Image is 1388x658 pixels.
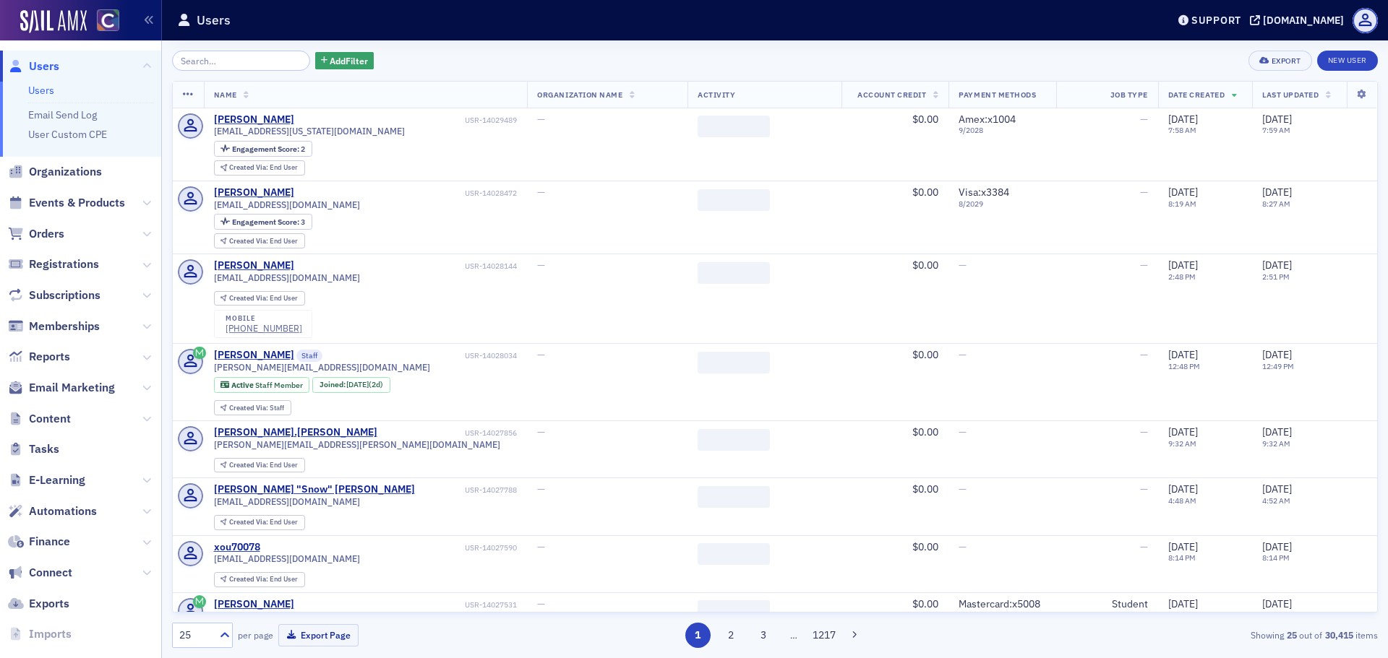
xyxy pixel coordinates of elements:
span: [DATE] [1262,348,1292,361]
strong: 30,415 [1322,628,1355,641]
button: [DOMAIN_NAME] [1250,15,1349,25]
span: Created Via : [229,163,270,172]
span: Job Type [1110,90,1148,100]
time: 8:27 AM [1262,199,1290,209]
span: — [959,348,967,361]
span: [DATE] [1262,259,1292,272]
div: Created Via: End User [214,233,305,248]
button: Export Page [278,624,359,646]
a: Imports [8,626,72,642]
time: 7:58 AM [1168,125,1196,135]
time: 8:19 AM [1168,199,1196,209]
span: Staff [296,350,322,363]
a: Subscriptions [8,287,100,303]
div: USR-14027856 [380,428,517,438]
div: Active: Active: Staff Member [214,377,310,393]
a: xou70078 [214,541,260,554]
span: Organization Name [537,90,622,100]
span: [DATE] [1262,540,1292,553]
div: End User [229,295,298,303]
a: Connect [8,565,72,581]
span: Name [214,90,237,100]
span: ‌ [698,352,770,373]
span: Created Via : [229,236,270,246]
a: Memberships [8,319,100,334]
span: [EMAIL_ADDRESS][DOMAIN_NAME] [214,496,360,507]
span: Last Updated [1262,90,1319,100]
span: Finance [29,534,70,550]
span: $0.00 [912,186,938,199]
span: $0.00 [912,597,938,610]
span: [DATE] [1168,113,1198,126]
div: Created Via: Staff [214,400,291,415]
span: ‌ [698,189,770,211]
span: [DATE] [1168,540,1198,553]
span: [DATE] [1168,348,1198,361]
a: Orders [8,226,64,242]
div: Created Via: End User [214,291,305,306]
a: Content [8,411,71,427]
span: Add Filter [330,54,368,67]
time: 8:14 PM [1262,553,1290,563]
span: [DATE] [1168,425,1198,438]
span: — [1140,425,1148,438]
span: $0.00 [912,113,938,126]
span: Exports [29,596,69,612]
a: Events & Products [8,195,125,211]
a: Email Send Log [28,108,97,121]
span: — [1140,259,1148,272]
button: 1 [685,623,711,648]
span: $0.00 [912,348,938,361]
span: Payment Methods [959,90,1036,100]
button: AddFilter [315,52,374,70]
span: 8 / 2029 [959,199,1046,209]
a: [PERSON_NAME] "Snow" [PERSON_NAME] [214,483,415,496]
span: Tasks [29,441,59,457]
span: Joined : [320,380,347,389]
a: Active Staff Member [220,380,302,389]
span: [DATE] [1262,113,1292,126]
span: — [537,186,545,199]
a: [PERSON_NAME] [214,186,294,199]
span: — [959,425,967,438]
span: [DATE] [1168,259,1198,272]
div: USR-14029489 [296,116,517,125]
a: Email Marketing [8,380,115,396]
button: 2 [718,623,743,648]
span: — [1140,186,1148,199]
span: Created Via : [229,574,270,584]
a: User Custom CPE [28,128,107,141]
span: — [959,540,967,553]
div: End User [229,238,298,246]
span: [EMAIL_ADDRESS][DOMAIN_NAME] [214,199,360,210]
div: 3 [232,218,305,226]
button: 3 [751,623,776,648]
span: Created Via : [229,293,270,303]
span: [DATE] [1168,597,1198,610]
a: Registrations [8,256,99,272]
span: Email Marketing [29,380,115,396]
span: Automations [29,503,97,519]
div: Engagement Score: 3 [214,214,312,230]
span: Visa : x3384 [959,186,1009,199]
span: Staff Member [255,380,303,390]
a: [PHONE_NUMBER] [226,323,302,334]
span: Users [29,59,59,74]
div: [DOMAIN_NAME] [1263,14,1344,27]
span: — [959,482,967,495]
span: Memberships [29,319,100,334]
span: [PERSON_NAME][EMAIL_ADDRESS][DOMAIN_NAME] [214,362,430,373]
a: [PERSON_NAME] [214,259,294,272]
time: 8:14 PM [1168,553,1196,563]
a: SailAMX [20,10,87,33]
span: [DATE] [1262,425,1292,438]
span: Engagement Score : [232,217,301,227]
span: Activity [698,90,735,100]
span: Connect [29,565,72,581]
div: Joined: 2025-09-16 00:00:00 [312,377,390,393]
div: Created Via: End User [214,160,305,176]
